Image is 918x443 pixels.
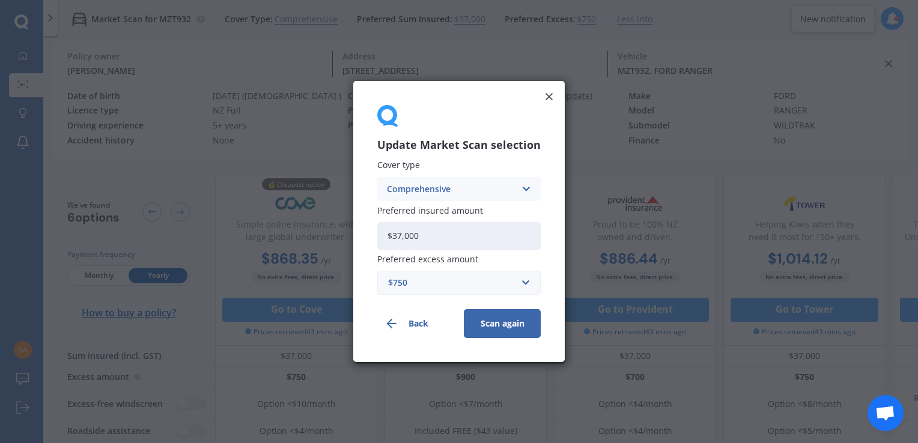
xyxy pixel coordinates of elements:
span: Preferred excess amount [377,253,478,265]
span: Cover type [377,160,420,171]
h3: Update Market Scan selection [377,138,541,152]
div: $750 [388,276,515,289]
button: Back [377,309,454,338]
div: Comprehensive [387,182,515,196]
button: Scan again [464,309,541,338]
input: Enter amount [377,222,541,250]
div: Open chat [868,395,904,431]
span: Preferred insured amount [377,205,483,216]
